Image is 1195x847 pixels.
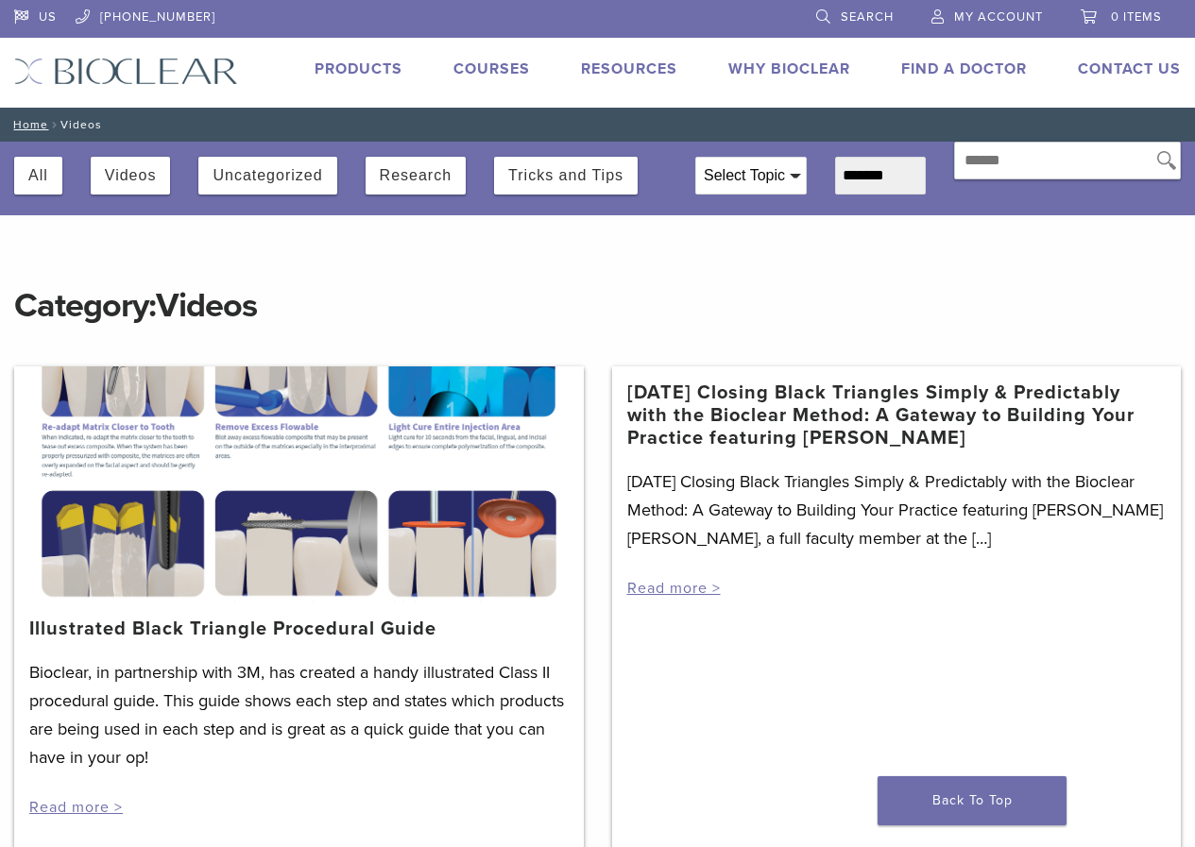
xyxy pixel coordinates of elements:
button: Research [380,157,452,195]
span: My Account [954,9,1043,25]
button: Uncategorized [213,157,322,195]
a: Read more > [627,579,721,598]
span: / [48,120,60,129]
a: Courses [453,59,530,78]
a: Find A Doctor [901,59,1027,78]
div: Select Topic [696,158,806,194]
p: [DATE] Closing Black Triangles Simply & Predictably with the Bioclear Method: A Gateway to Buildi... [627,467,1167,552]
button: Tricks and Tips [508,157,623,195]
span: 0 items [1111,9,1162,25]
a: [DATE] Closing Black Triangles Simply & Predictably with the Bioclear Method: A Gateway to Buildi... [627,381,1167,449]
span: Search [841,9,894,25]
a: Why Bioclear [728,59,850,78]
button: Videos [105,157,157,195]
button: All [28,157,48,195]
a: Resources [581,59,677,78]
a: Home [8,118,48,131]
a: Illustrated Black Triangle Procedural Guide [29,618,436,640]
a: Back To Top [878,776,1067,825]
img: Bioclear [14,58,238,85]
p: Bioclear, in partnership with 3M, has created a handy illustrated Class II procedural guide. This... [29,658,569,771]
a: Contact Us [1078,59,1181,78]
a: Products [315,59,402,78]
h1: Category: [14,246,1181,329]
a: Read more > [29,798,123,817]
span: Videos [156,285,257,326]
